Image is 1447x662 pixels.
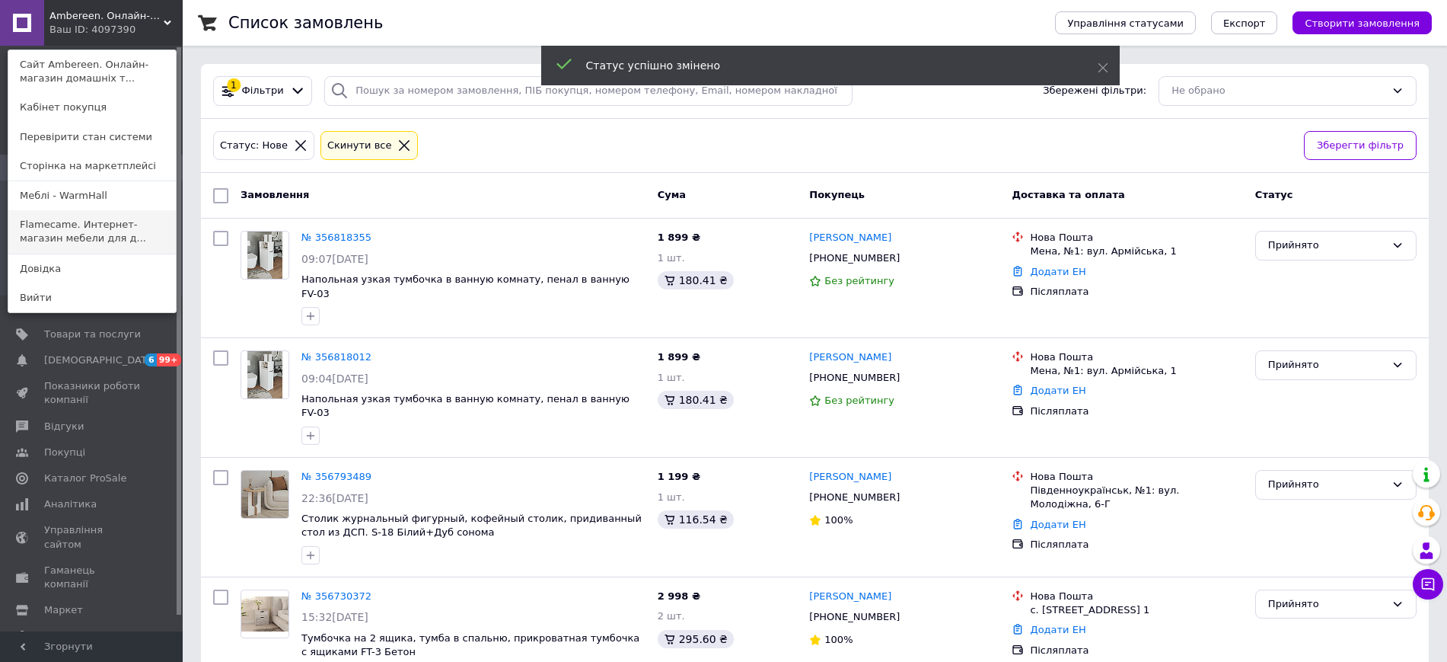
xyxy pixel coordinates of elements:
div: Cкинути все [324,138,395,154]
a: Напольная узкая тумбочка в ванную комнату, пенал в ванную FV-03 [301,393,629,419]
span: 100% [824,634,853,645]
span: Без рейтингу [824,395,894,406]
span: 6 [145,353,157,366]
span: Збережені фільтри: [1043,84,1146,98]
span: Створити замовлення [1305,18,1420,29]
span: 2 шт. [658,610,685,622]
div: 295.60 ₴ [658,630,734,648]
a: [PERSON_NAME] [809,350,891,365]
span: 1 шт. [658,372,685,383]
span: 1 шт. [658,491,685,503]
div: Статус успішно змінено [586,58,1060,73]
button: Експорт [1211,11,1278,34]
a: № 356730372 [301,590,371,602]
div: [PHONE_NUMBER] [806,607,903,627]
span: Експорт [1223,18,1266,29]
div: [PHONE_NUMBER] [806,368,903,388]
div: Ваш ID: 4097390 [49,23,113,37]
span: 09:04[DATE] [301,373,368,385]
div: Післяплата [1030,538,1242,552]
span: Без рейтингу [824,275,894,286]
span: Статус [1255,189,1293,200]
span: 09:07[DATE] [301,253,368,265]
a: Тумбочка на 2 ящика, тумба в спальню, прикроватная тумбочка с ящиками FT-3 Бетон [301,632,639,658]
a: Фото товару [241,590,289,638]
span: Аналітика [44,497,97,511]
div: 180.41 ₴ [658,391,734,409]
span: 1 899 ₴ [658,351,700,363]
span: Товари та послуги [44,328,141,341]
div: Мена, №1: вул. Армійська, 1 [1030,364,1242,378]
span: Каталог ProSale [44,472,126,485]
a: Перевірити стан системи [8,123,176,152]
a: Меблі - WarmHall [8,181,176,210]
span: 1 899 ₴ [658,232,700,243]
span: 1 шт. [658,252,685,264]
div: Нова Пошта [1030,470,1242,484]
img: Фото товару [247,232,283,279]
button: Створити замовлення [1292,11,1432,34]
a: Додати ЕН [1030,624,1085,635]
span: Замовлення [241,189,309,200]
div: Нова Пошта [1030,350,1242,364]
span: 15:32[DATE] [301,611,368,623]
a: № 356818012 [301,351,371,363]
a: Сторінка на маркетплейсі [8,152,176,181]
span: 1 199 ₴ [658,471,700,482]
a: Напольная узкая тумбочка в ванную комнату, пенал в ванную FV-03 [301,273,629,299]
div: Післяплата [1030,285,1242,299]
h1: Список замовлень [228,14,383,32]
div: 180.41 ₴ [658,271,734,289]
span: 99+ [157,353,182,366]
img: Фото товару [241,471,288,518]
span: Налаштування [44,629,122,643]
img: Фото товару [247,351,283,398]
a: Фото товару [241,470,289,519]
a: № 356818355 [301,232,371,243]
span: Зберегти фільтр [1317,138,1404,154]
div: Післяплата [1030,405,1242,418]
button: Чат з покупцем [1413,569,1443,600]
a: Сайт Ambereen. Онлайн-магазин домашніх т... [8,50,176,93]
a: Вийти [8,283,176,312]
a: Фото товару [241,231,289,280]
div: [PHONE_NUMBER] [806,488,903,507]
div: Прийнято [1268,477,1385,493]
span: Фільтри [242,84,284,98]
div: Прийнято [1268,596,1385,612]
span: Показники роботи компанії [44,379,141,407]
div: Нова Пошта [1030,590,1242,603]
span: 22:36[DATE] [301,492,368,504]
span: Гаманець компанії [44,564,141,591]
a: Довідка [8,254,176,283]
div: Нова Пошта [1030,231,1242,245]
span: Покупець [809,189,865,200]
span: Столик журнальный фигурный, кофейный столик, придиванный стол из ДСП. S-18 Білий+Дуб сонома [301,513,642,539]
div: Статус: Нове [217,138,291,154]
span: 100% [824,514,853,526]
a: [PERSON_NAME] [809,470,891,485]
span: Cума [658,189,686,200]
span: Доставка та оплата [1012,189,1124,200]
span: Управління статусами [1067,18,1184,29]
input: Пошук за номером замовлення, ПІБ покупця, номером телефону, Email, номером накладної [324,76,853,106]
span: Покупці [44,446,85,459]
a: Flamecame. Интернет-магазин мебели для д... [8,210,176,253]
a: [PERSON_NAME] [809,231,891,245]
a: Додати ЕН [1030,385,1085,396]
div: Південноукраїнськ, №1: вул. Молодіжна, 6-Г [1030,484,1242,511]
button: Зберегти фільтр [1304,131,1417,161]
div: 116.54 ₴ [658,510,734,529]
span: Ambereen. Онлайн-магазин домашніх та офісних меблів. [49,9,164,23]
span: [DEMOGRAPHIC_DATA] [44,353,157,367]
a: Додати ЕН [1030,266,1085,277]
a: Створити замовлення [1277,17,1432,28]
div: [PHONE_NUMBER] [806,248,903,268]
a: [PERSON_NAME] [809,590,891,604]
div: Мена, №1: вул. Армійська, 1 [1030,245,1242,258]
div: с. [STREET_ADDRESS] 1 [1030,603,1242,617]
div: Прийнято [1268,357,1385,373]
span: 2 998 ₴ [658,590,700,602]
